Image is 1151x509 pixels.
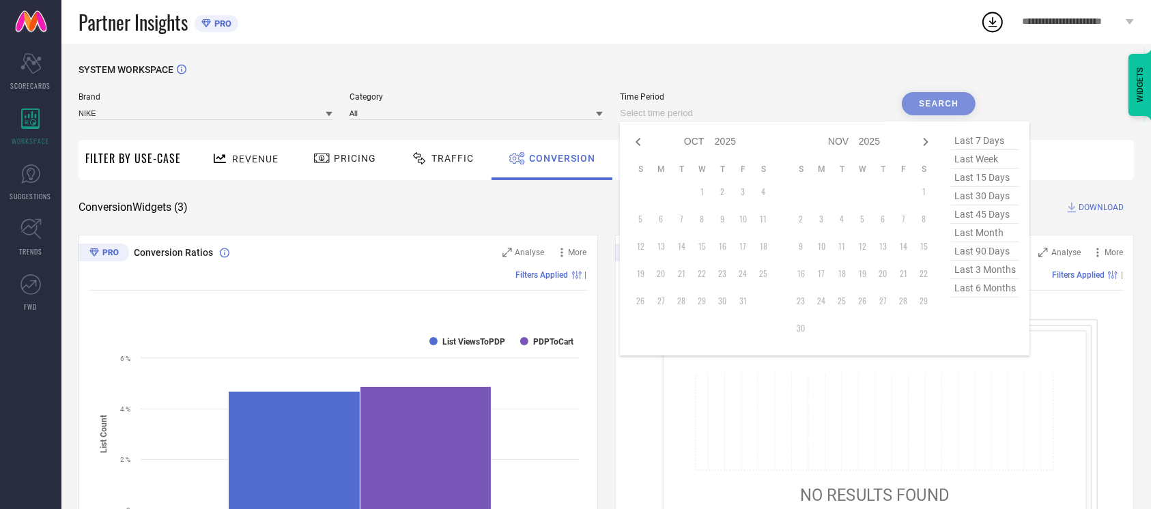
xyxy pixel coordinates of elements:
td: Fri Oct 31 2025 [733,291,753,311]
td: Sun Oct 12 2025 [630,236,651,257]
td: Wed Oct 29 2025 [692,291,712,311]
span: Filters Applied [516,270,569,280]
td: Sun Nov 16 2025 [791,263,811,284]
td: Thu Oct 09 2025 [712,209,733,229]
td: Wed Oct 01 2025 [692,181,712,202]
td: Mon Oct 20 2025 [651,263,671,284]
td: Sun Oct 19 2025 [630,263,651,284]
span: Pricing [334,153,376,164]
text: 6 % [120,355,130,362]
span: | [1121,270,1123,280]
td: Sat Nov 22 2025 [913,263,934,284]
span: TRENDS [19,246,42,257]
td: Thu Oct 30 2025 [712,291,733,311]
td: Mon Oct 27 2025 [651,291,671,311]
div: Next month [918,134,934,150]
td: Wed Nov 05 2025 [852,209,872,229]
th: Wednesday [852,164,872,175]
th: Tuesday [671,164,692,175]
td: Mon Oct 06 2025 [651,209,671,229]
tspan: List Count [99,415,109,453]
span: last 7 days [951,132,1019,150]
td: Sat Nov 15 2025 [913,236,934,257]
td: Thu Nov 13 2025 [872,236,893,257]
td: Sat Nov 29 2025 [913,291,934,311]
input: Select time period [620,105,885,121]
text: 2 % [120,456,130,463]
th: Saturday [753,164,773,175]
td: Wed Nov 26 2025 [852,291,872,311]
td: Thu Nov 06 2025 [872,209,893,229]
td: Sun Oct 26 2025 [630,291,651,311]
td: Tue Nov 18 2025 [832,263,852,284]
td: Fri Oct 10 2025 [733,209,753,229]
th: Tuesday [832,164,852,175]
td: Fri Nov 28 2025 [893,291,913,311]
div: Open download list [980,10,1005,34]
text: List ViewsToPDP [442,337,505,347]
span: Revenue [232,154,279,164]
span: DOWNLOAD [1079,201,1124,214]
td: Sun Nov 30 2025 [791,318,811,338]
span: PRO [211,18,231,29]
td: Mon Nov 24 2025 [811,291,832,311]
td: Fri Nov 21 2025 [893,263,913,284]
span: WORKSPACE [12,136,50,146]
th: Monday [811,164,832,175]
td: Wed Oct 08 2025 [692,209,712,229]
span: Analyse [515,248,545,257]
td: Sun Nov 09 2025 [791,236,811,257]
span: last 3 months [951,261,1019,279]
td: Thu Oct 02 2025 [712,181,733,202]
td: Tue Nov 11 2025 [832,236,852,257]
span: More [569,248,587,257]
td: Wed Oct 15 2025 [692,236,712,257]
span: SYSTEM WORKSPACE [79,64,173,75]
td: Tue Nov 04 2025 [832,209,852,229]
td: Sun Oct 05 2025 [630,209,651,229]
td: Wed Nov 19 2025 [852,263,872,284]
td: Tue Oct 14 2025 [671,236,692,257]
span: last 90 days [951,242,1019,261]
span: Time Period [620,92,885,102]
text: PDPToCart [533,337,573,347]
td: Sun Nov 02 2025 [791,209,811,229]
span: Conversion Widgets ( 3 ) [79,201,188,214]
td: Sun Nov 23 2025 [791,291,811,311]
td: Fri Nov 07 2025 [893,209,913,229]
td: Fri Nov 14 2025 [893,236,913,257]
td: Mon Nov 10 2025 [811,236,832,257]
span: Filters Applied [1052,270,1105,280]
span: NO RESULTS FOUND [800,485,949,504]
span: SCORECARDS [11,81,51,91]
svg: Zoom [502,248,512,257]
span: FWD [25,302,38,312]
span: | [585,270,587,280]
span: last week [951,150,1019,169]
td: Sat Nov 01 2025 [913,181,934,202]
div: Premium [615,244,666,264]
td: Thu Oct 23 2025 [712,263,733,284]
td: Thu Nov 20 2025 [872,263,893,284]
th: Sunday [791,164,811,175]
td: Tue Nov 25 2025 [832,291,852,311]
th: Thursday [712,164,733,175]
td: Tue Oct 21 2025 [671,263,692,284]
span: last month [951,224,1019,242]
span: last 6 months [951,279,1019,297]
td: Mon Nov 17 2025 [811,263,832,284]
th: Saturday [913,164,934,175]
span: last 30 days [951,187,1019,205]
td: Tue Oct 28 2025 [671,291,692,311]
th: Wednesday [692,164,712,175]
span: Analyse [1051,248,1081,257]
th: Sunday [630,164,651,175]
span: Traffic [431,153,474,164]
td: Wed Oct 22 2025 [692,263,712,284]
div: Previous month [630,134,646,150]
span: Conversion Ratios [134,247,213,258]
td: Wed Nov 12 2025 [852,236,872,257]
span: last 15 days [951,169,1019,187]
span: Category [350,92,603,102]
text: 4 % [120,405,130,413]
